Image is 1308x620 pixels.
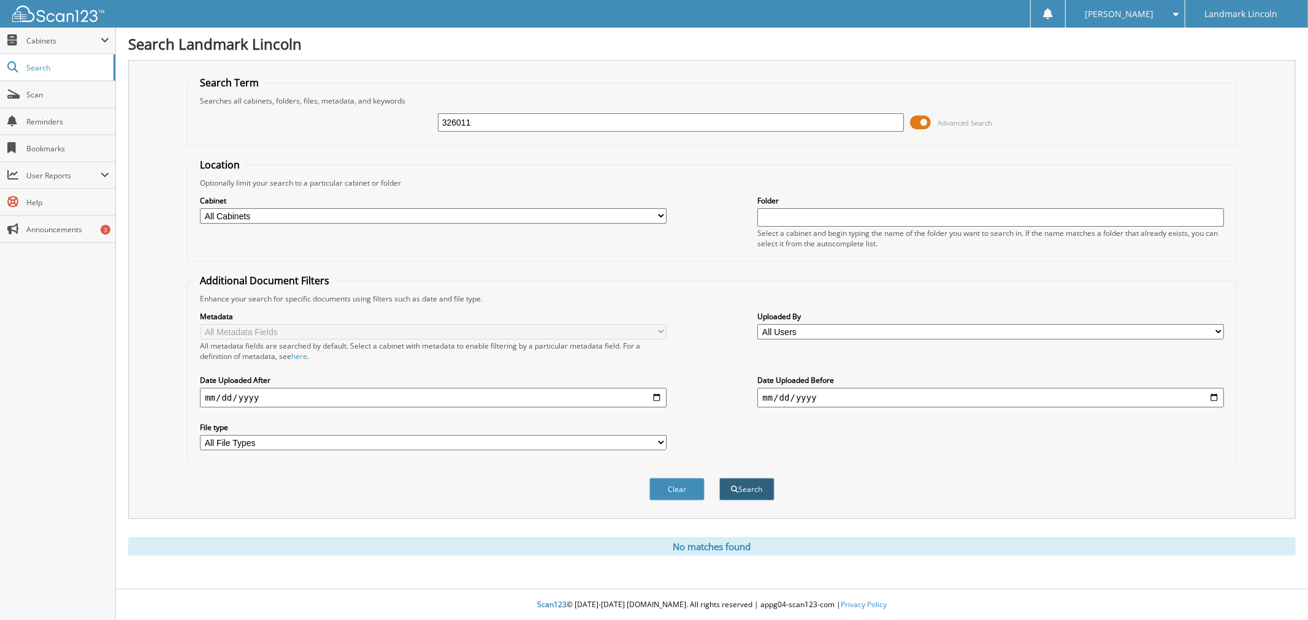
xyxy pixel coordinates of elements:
label: Metadata [200,311,666,322]
span: Scan [26,89,109,100]
label: File type [200,422,666,433]
legend: Additional Document Filters [194,274,335,287]
span: Scan123 [537,599,567,610]
div: Optionally limit your search to a particular cabinet or folder [194,178,1230,188]
div: 3 [101,225,110,235]
span: User Reports [26,170,101,181]
input: start [200,388,666,407]
div: No matches found [128,537,1296,556]
a: here [291,351,307,361]
img: scan123-logo-white.svg [12,6,104,22]
div: © [DATE]-[DATE] [DOMAIN_NAME]. All rights reserved | appg04-scan123-com | [116,590,1308,620]
span: Bookmarks [26,143,109,154]
span: [PERSON_NAME] [1085,10,1154,18]
button: Clear [649,478,705,501]
span: Cabinets [26,36,101,46]
div: Select a cabinet and begin typing the name of the folder you want to search in. If the name match... [757,228,1223,249]
label: Date Uploaded Before [757,375,1223,385]
span: Advanced Search [938,118,992,127]
legend: Location [194,158,246,172]
span: Landmark Lincoln [1204,10,1277,18]
a: Privacy Policy [841,599,887,610]
legend: Search Term [194,76,265,89]
span: Search [26,62,107,73]
div: All metadata fields are searched by default. Select a cabinet with metadata to enable filtering b... [200,341,666,361]
span: Reminders [26,116,109,127]
label: Uploaded By [757,311,1223,322]
span: Announcements [26,224,109,235]
div: Enhance your search for specific documents using filters such as date and file type. [194,293,1230,304]
h1: Search Landmark Lincoln [128,34,1296,54]
div: Searches all cabinets, folders, files, metadata, and keywords [194,96,1230,106]
label: Cabinet [200,195,666,206]
span: Help [26,197,109,208]
label: Date Uploaded After [200,375,666,385]
button: Search [719,478,774,501]
input: end [757,388,1223,407]
label: Folder [757,195,1223,206]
